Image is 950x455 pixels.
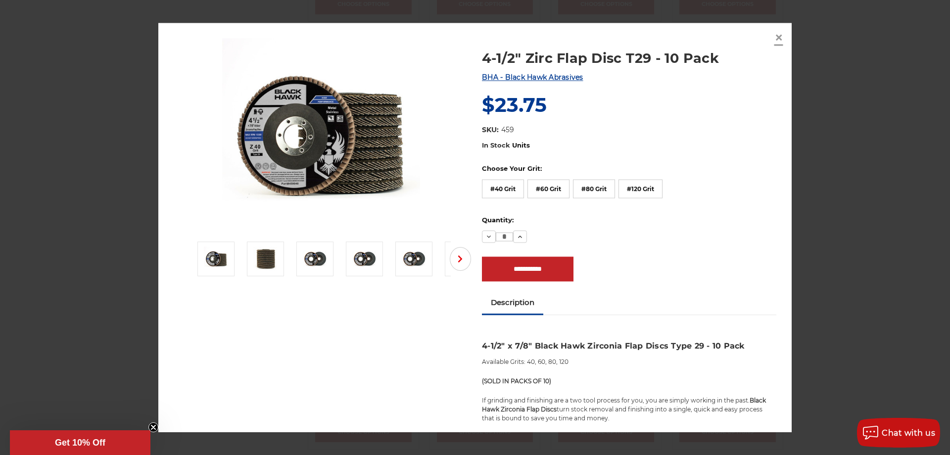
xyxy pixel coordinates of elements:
span: Get 10% Off [55,438,105,448]
strong: (SOLD IN PACKS OF 10) [482,378,551,385]
button: Chat with us [857,418,940,448]
strong: Black Hawk Zirconia Flap Discs [482,397,766,413]
a: Description [482,292,543,313]
span: In Stock [482,141,510,149]
label: Choose Your Grit: [482,164,776,174]
button: Next [450,248,471,271]
img: 40 grit zirc flap disc [303,247,328,271]
a: 4-1/2" Zirc Flap Disc T29 - 10 Pack [482,49,776,68]
dd: 459 [501,125,514,136]
span: Chat with us [882,428,935,438]
a: Close [771,30,787,46]
div: Get 10% OffClose teaser [10,430,150,455]
span: Units [512,141,530,149]
img: 60 grit zirc flap disc [352,247,377,271]
a: BHA - Black Hawk Abrasives [482,73,583,82]
img: 4.5" Black Hawk Zirconia Flap Disc 10 Pack [222,38,420,236]
label: Quantity: [482,215,776,225]
img: 80 grit zirc flap disc [402,247,427,271]
h3: 4-1/2" x 7/8" Black Hawk Zirconia Flap Discs Type 29 - 10 Pack [482,341,776,353]
span: × [774,28,783,48]
img: 4.5" Black Hawk Zirconia Flap Disc 10 Pack [204,247,229,271]
p: If grinding and finishing are a two tool process for you, you are simply working in the past. tur... [482,397,776,423]
img: 10 pack of premium black hawk flap discs [253,247,278,271]
p: Available Grits: 40, 60, 80, 120 [482,358,776,367]
button: Close teaser [148,422,158,432]
span: $23.75 [482,93,547,117]
dt: SKU: [482,125,499,136]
